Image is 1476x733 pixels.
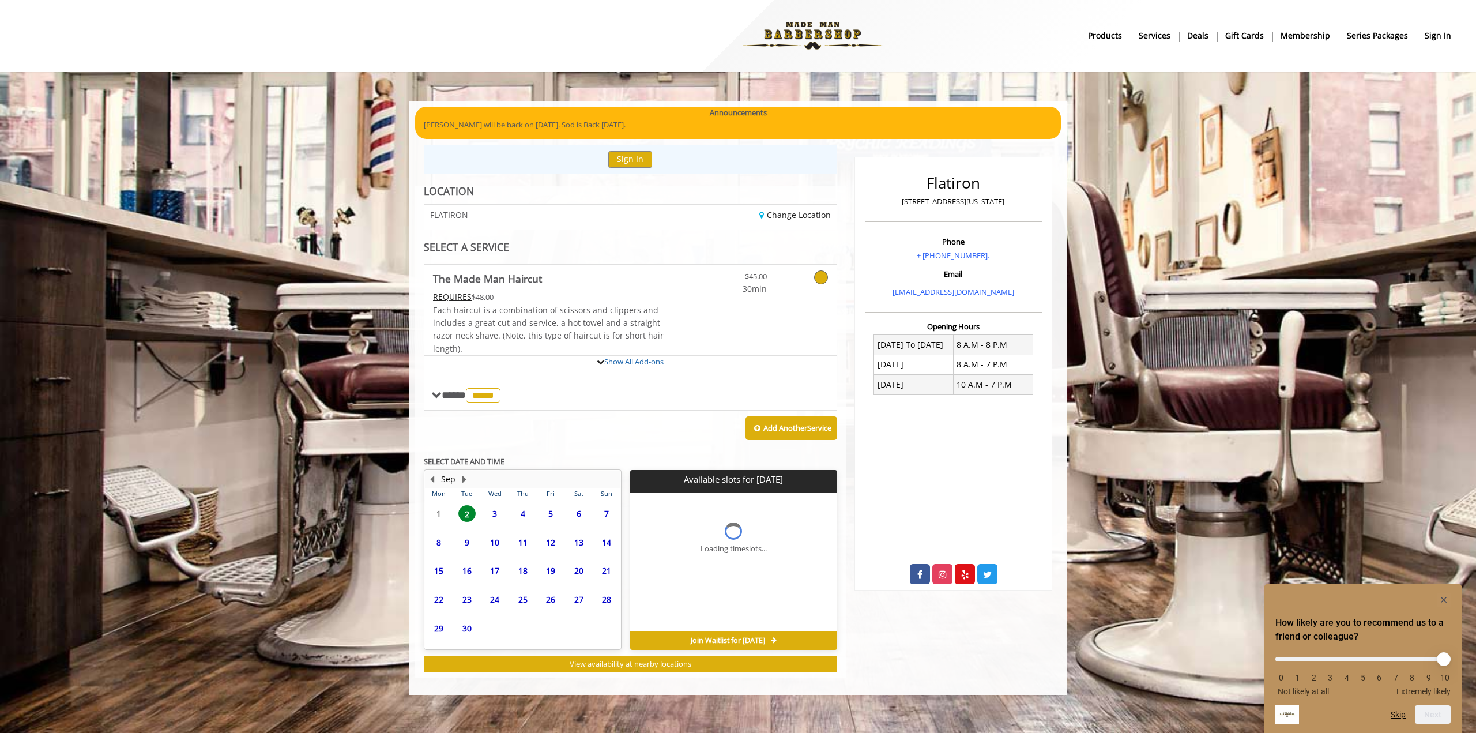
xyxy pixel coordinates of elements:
span: 17 [486,562,503,579]
span: View availability at nearby locations [570,659,691,669]
td: Select day20 [564,557,592,585]
td: Select day4 [509,499,536,528]
th: Sun [593,488,621,499]
li: 7 [1390,673,1402,682]
b: Series packages [1347,29,1408,42]
td: Select day25 [509,585,536,614]
button: Sep [441,473,455,486]
span: 29 [430,620,447,637]
b: Announcements [710,107,767,119]
td: Select day12 [537,528,564,557]
td: Select day8 [425,528,453,557]
li: 8 [1406,673,1418,682]
h3: Email [868,270,1039,278]
a: ServicesServices [1131,27,1179,44]
button: Add AnotherService [745,416,837,441]
b: Deals [1187,29,1208,42]
a: DealsDeals [1179,27,1217,44]
th: Thu [509,488,536,499]
td: Select day22 [425,585,453,614]
div: How likely are you to recommend us to a friend or colleague? Select an option from 0 to 10, with ... [1275,593,1451,724]
td: [DATE] [874,355,954,374]
td: Select day13 [564,528,592,557]
td: Select day18 [509,557,536,585]
a: Productsproducts [1080,27,1131,44]
a: [EMAIL_ADDRESS][DOMAIN_NAME] [893,287,1014,297]
li: 3 [1324,673,1336,682]
td: Select day23 [453,585,480,614]
td: Select day5 [537,499,564,528]
b: sign in [1425,29,1451,42]
td: 10 A.M - 7 P.M [953,375,1033,394]
b: LOCATION [424,184,474,198]
td: Select day3 [481,499,509,528]
span: 26 [542,591,559,608]
span: 22 [430,591,447,608]
span: This service needs some Advance to be paid before we block your appointment [433,291,472,302]
td: 8 A.M - 7 P.M [953,355,1033,374]
td: Select day21 [593,557,621,585]
td: Select day19 [537,557,564,585]
span: 7 [598,505,615,522]
p: Available slots for [DATE] [635,475,832,484]
span: Join Waitlist for [DATE] [691,636,765,645]
span: 15 [430,562,447,579]
th: Tue [453,488,480,499]
span: 28 [598,591,615,608]
td: Select day9 [453,528,480,557]
td: Select day28 [593,585,621,614]
span: Extremely likely [1396,687,1451,696]
th: Fri [537,488,564,499]
button: Hide survey [1437,593,1451,607]
h2: Flatiron [868,175,1039,191]
b: SELECT DATE AND TIME [424,456,504,467]
a: Show All Add-ons [604,356,664,367]
li: 4 [1341,673,1353,682]
li: 1 [1291,673,1303,682]
b: The Made Man Haircut [433,270,542,287]
span: 30 [458,620,476,637]
th: Sat [564,488,592,499]
img: Made Man Barbershop logo [733,4,892,67]
span: 21 [598,562,615,579]
td: Select day30 [453,614,480,642]
span: 30min [699,283,767,295]
b: Services [1139,29,1170,42]
span: 10 [486,534,503,551]
span: 16 [458,562,476,579]
div: $48.00 [433,291,665,303]
span: 27 [570,591,588,608]
div: SELECT A SERVICE [424,242,837,253]
span: 5 [542,505,559,522]
span: 13 [570,534,588,551]
span: 19 [542,562,559,579]
h2: How likely are you to recommend us to a friend or colleague? Select an option from 0 to 10, with ... [1275,616,1451,644]
b: Membership [1281,29,1330,42]
span: 14 [598,534,615,551]
h3: Phone [868,238,1039,246]
h3: Opening Hours [865,322,1042,330]
span: 9 [458,534,476,551]
td: 8 A.M - 8 P.M [953,335,1033,355]
td: Select day26 [537,585,564,614]
p: [STREET_ADDRESS][US_STATE] [868,196,1039,208]
a: Change Location [759,209,831,220]
button: Previous Month [427,473,436,486]
span: 20 [570,562,588,579]
button: Sign In [608,151,652,168]
span: 12 [542,534,559,551]
div: Loading timeslots... [701,543,767,555]
span: 11 [514,534,532,551]
td: Select day15 [425,557,453,585]
td: [DATE] To [DATE] [874,335,954,355]
b: products [1088,29,1122,42]
button: View availability at nearby locations [424,656,837,672]
li: 0 [1275,673,1287,682]
span: 3 [486,505,503,522]
td: Select day17 [481,557,509,585]
td: Select day11 [509,528,536,557]
td: Select day14 [593,528,621,557]
span: FLATIRON [430,210,468,219]
span: 23 [458,591,476,608]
